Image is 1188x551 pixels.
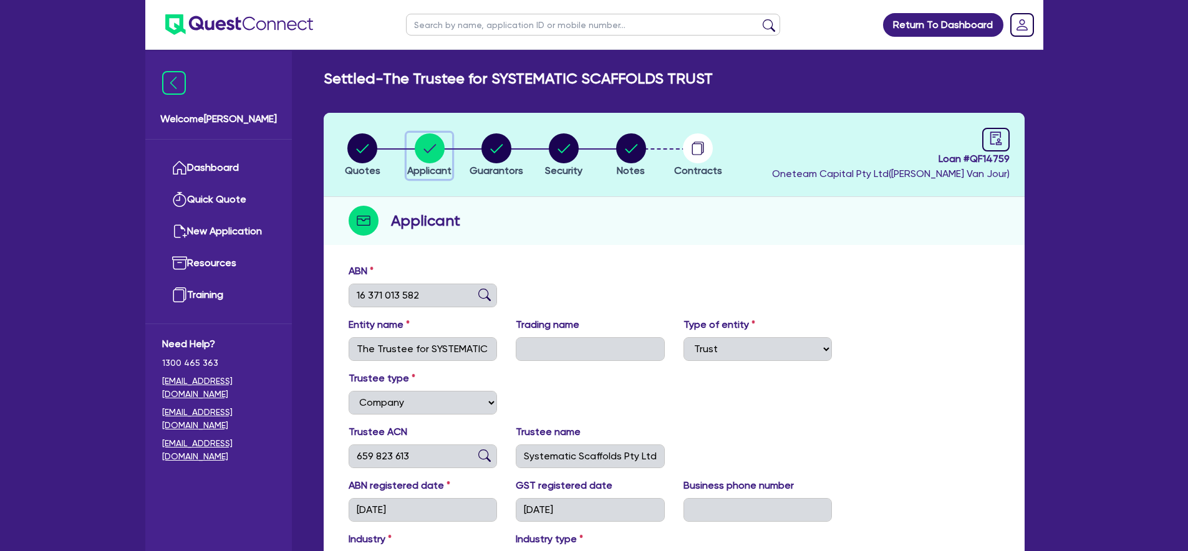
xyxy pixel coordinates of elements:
[165,14,313,35] img: quest-connect-logo-blue
[162,337,275,352] span: Need Help?
[989,132,1003,145] span: audit
[172,192,187,207] img: quick-quote
[516,317,579,332] label: Trading name
[470,165,523,176] span: Guarantors
[349,424,407,439] label: Trustee ACN
[162,71,186,95] img: icon-menu-close
[162,406,275,432] a: [EMAIL_ADDRESS][DOMAIN_NAME]
[345,165,380,176] span: Quotes
[349,317,410,332] label: Entity name
[883,13,1003,37] a: Return To Dashboard
[674,133,723,179] button: Contracts
[772,168,1010,180] span: Oneteam Capital Pty Ltd ( [PERSON_NAME] Van Jour )
[162,279,275,311] a: Training
[160,112,277,127] span: Welcome [PERSON_NAME]
[516,498,665,522] input: DD / MM / YYYY
[162,247,275,279] a: Resources
[674,165,722,176] span: Contracts
[544,133,583,179] button: Security
[516,478,612,493] label: GST registered date
[172,256,187,271] img: resources
[162,216,275,247] a: New Application
[1006,9,1038,41] a: Dropdown toggle
[172,287,187,302] img: training
[349,264,374,279] label: ABN
[478,449,491,462] img: abn-lookup icon
[982,128,1010,151] a: audit
[162,375,275,401] a: [EMAIL_ADDRESS][DOMAIN_NAME]
[683,317,755,332] label: Type of entity
[344,133,381,179] button: Quotes
[349,498,498,522] input: DD / MM / YYYY
[407,165,452,176] span: Applicant
[162,437,275,463] a: [EMAIL_ADDRESS][DOMAIN_NAME]
[683,478,794,493] label: Business phone number
[616,133,647,179] button: Notes
[349,532,392,547] label: Industry
[324,70,713,88] h2: Settled - The Trustee for SYSTEMATIC SCAFFOLDS TRUST
[772,151,1010,166] span: Loan # QF14759
[516,424,581,439] label: Trustee name
[617,165,645,176] span: Notes
[545,165,582,176] span: Security
[349,478,450,493] label: ABN registered date
[516,532,583,547] label: Industry type
[172,224,187,239] img: new-application
[406,14,780,36] input: Search by name, application ID or mobile number...
[407,133,452,179] button: Applicant
[391,209,460,232] h2: Applicant
[478,289,491,301] img: abn-lookup icon
[469,133,524,179] button: Guarantors
[162,152,275,184] a: Dashboard
[349,371,415,386] label: Trustee type
[162,184,275,216] a: Quick Quote
[349,206,379,236] img: step-icon
[162,357,275,370] span: 1300 465 363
